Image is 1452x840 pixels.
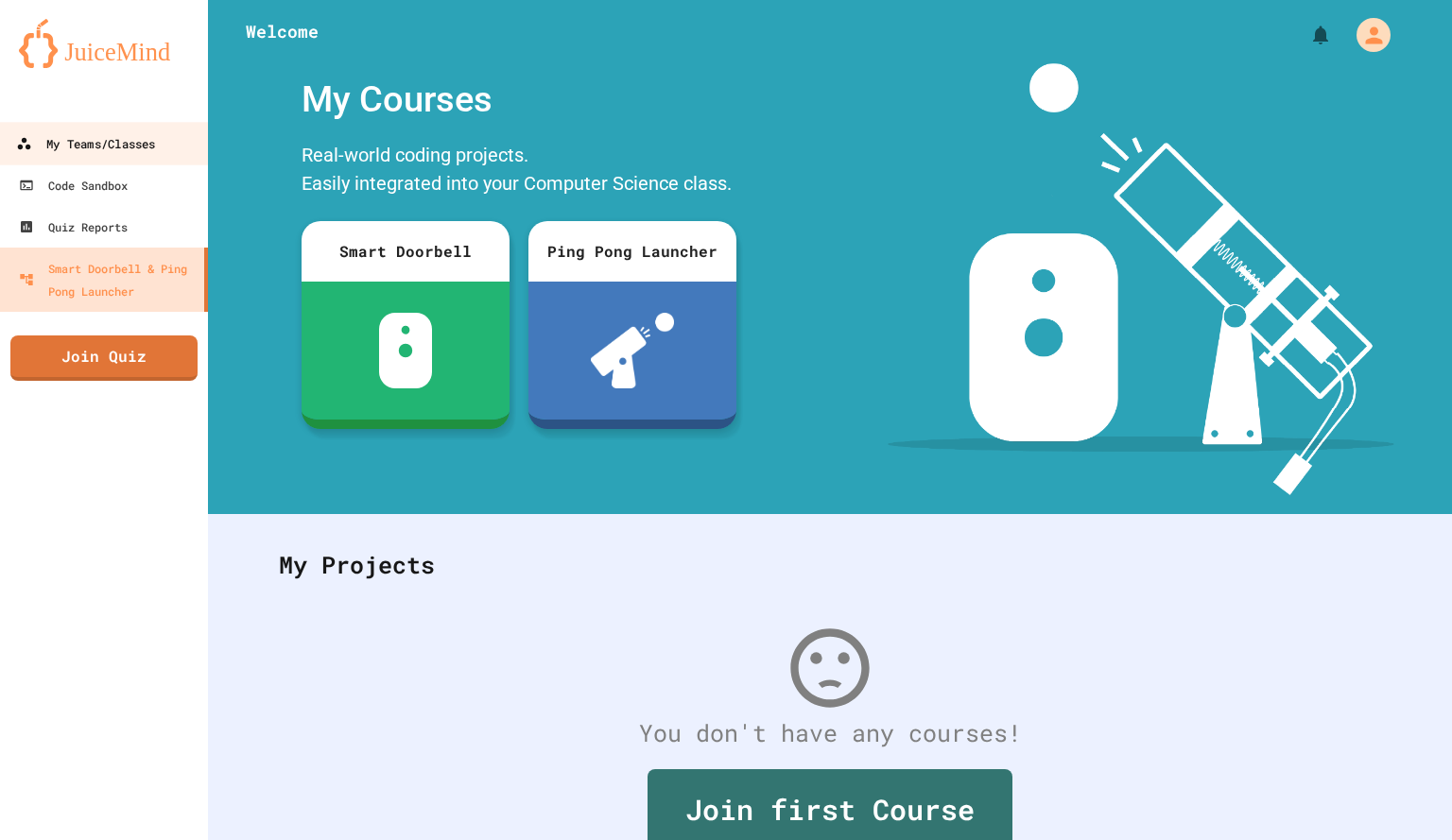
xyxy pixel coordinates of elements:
div: My Courses [292,63,746,136]
div: Real-world coding projects. Easily integrated into your Computer Science class. [292,136,746,207]
div: Quiz Reports [19,215,128,238]
img: banner-image-my-projects.png [888,63,1394,495]
div: My Projects [260,528,1400,602]
img: logo-orange.svg [19,19,189,68]
div: Smart Doorbell & Ping Pong Launcher [19,257,197,302]
div: Code Sandbox [19,174,128,197]
div: My Teams/Classes [16,132,155,156]
a: Join Quiz [10,335,198,381]
div: Ping Pong Launcher [528,221,736,282]
div: My Notifications [1274,19,1337,51]
img: sdb-white.svg [379,313,433,388]
div: You don't have any courses! [260,715,1400,751]
div: My Account [1337,13,1395,57]
div: Smart Doorbell [302,221,510,282]
img: ppl-with-ball.png [591,313,675,388]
